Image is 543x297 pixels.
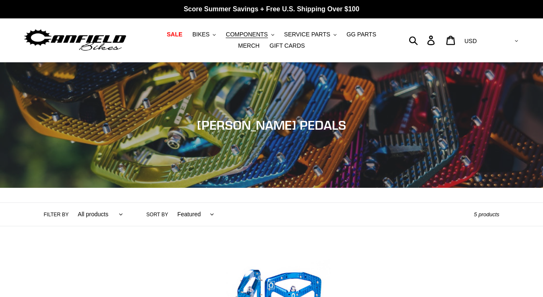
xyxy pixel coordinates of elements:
button: COMPONENTS [222,29,278,40]
span: SERVICE PARTS [284,31,330,38]
label: Sort by [146,211,168,218]
img: Canfield Bikes [23,27,127,54]
a: GIFT CARDS [265,40,309,51]
button: SERVICE PARTS [280,29,341,40]
span: BIKES [192,31,209,38]
label: Filter by [44,211,69,218]
span: 5 products [474,211,500,218]
button: BIKES [188,29,220,40]
span: COMPONENTS [226,31,268,38]
a: MERCH [234,40,264,51]
span: [PERSON_NAME] PEDALS [197,118,346,133]
span: GG PARTS [347,31,376,38]
span: SALE [167,31,182,38]
a: GG PARTS [342,29,380,40]
span: MERCH [238,42,260,49]
a: SALE [163,29,186,40]
span: GIFT CARDS [270,42,305,49]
